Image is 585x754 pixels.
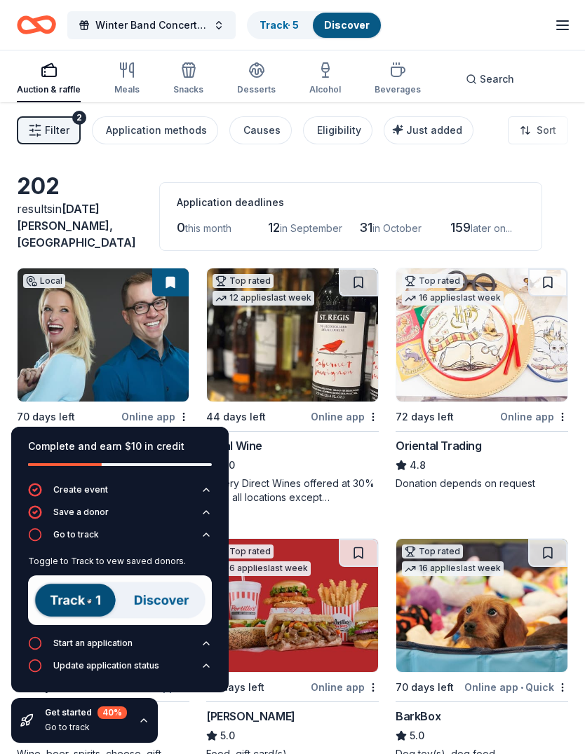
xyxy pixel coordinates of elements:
div: Get started [45,706,127,719]
div: Winery Direct Wines offered at 30% off in all locations except [GEOGRAPHIC_DATA], [GEOGRAPHIC_DAT... [206,477,379,505]
a: Image for Central Minnesota OrthodonticsLocal70 days leftOnline appCentral [US_STATE] Orthodontic... [17,268,189,491]
div: Go to track [53,529,99,540]
button: Snacks [173,56,203,102]
button: Track· 5Discover [247,11,382,39]
div: Top rated [402,274,463,288]
div: 6 applies last week [213,561,311,576]
div: Meals [114,84,140,95]
div: Online app Quick [464,678,568,696]
button: Search [455,65,525,93]
div: 44 days left [206,409,266,425]
button: Eligibility [303,116,372,144]
img: Image for Oriental Trading [396,268,567,402]
div: Donation depends on request [396,477,568,491]
div: Application deadlines [177,194,525,211]
div: Online app [311,408,379,425]
span: 12 [268,220,280,235]
div: Top rated [402,544,463,558]
button: Sort [508,116,568,144]
div: 40 % [97,706,127,719]
button: Meals [114,56,140,102]
button: Create event [28,483,212,505]
button: Desserts [237,56,276,102]
div: 72 days left [396,409,454,425]
span: Filter [45,122,69,139]
div: Top rated [213,274,274,288]
div: Complete and earn $10 in credit [28,438,212,455]
div: Update application status [53,660,159,671]
div: 16 applies last week [402,291,504,306]
div: Desserts [237,84,276,95]
div: Start an application [53,638,133,649]
a: Image for Oriental TradingTop rated16 applieslast week72 days leftOnline appOriental Trading4.8Do... [396,268,568,491]
span: • [520,682,523,693]
button: Auction & raffle [17,56,81,102]
div: Alcohol [309,84,341,95]
div: Toggle to Track to vew saved donors. [28,556,212,567]
span: in September [280,222,342,234]
span: Just added [406,124,462,136]
button: Application methods [92,116,218,144]
div: results [17,200,142,251]
div: 202 [17,172,142,200]
button: Save a donor [28,505,212,528]
button: Filter2 [17,116,81,144]
div: Beverages [375,84,421,95]
span: 4.8 [410,457,426,474]
button: Winter Band Concert and Online Auction [67,11,236,39]
span: 159 [450,220,471,235]
img: Image for Central Minnesota Orthodontics [18,268,189,402]
button: Start an application [28,636,212,659]
div: Save a donor [53,507,109,518]
a: Discover [324,19,370,31]
div: [PERSON_NAME] [206,708,295,725]
div: 2 [72,111,86,125]
img: Image for Total Wine [207,268,378,402]
span: in [17,202,136,249]
div: Application methods [106,122,207,139]
span: Search [480,71,514,88]
div: Eligibility [317,122,361,139]
span: 5.0 [410,727,424,744]
button: Just added [384,116,473,144]
img: Image for BarkBox [396,539,567,672]
div: Top rated [213,544,274,558]
div: BarkBox [396,708,441,725]
a: Track· 5 [260,19,299,31]
button: Alcohol [309,56,341,102]
div: Oriental Trading [396,437,482,454]
button: Beverages [375,56,421,102]
div: 70 days left [17,409,75,425]
span: later on... [471,222,512,234]
button: Update application status [28,659,212,681]
span: this month [185,222,231,234]
span: [DATE][PERSON_NAME], [GEOGRAPHIC_DATA] [17,202,136,249]
div: Local [23,274,65,288]
div: Go to track [45,722,127,733]
div: 12 applies last week [213,291,314,306]
a: Home [17,8,56,41]
span: 0 [177,220,185,235]
div: 70 days left [396,679,454,696]
div: Auction & raffle [17,84,81,95]
div: Go to track [28,550,212,636]
a: Image for Total WineTop rated12 applieslast week44 days leftOnline appTotal Wine5.0Winery Direct ... [206,268,379,505]
span: in October [372,222,422,234]
div: Online app [311,678,379,696]
button: Go to track [28,528,212,550]
div: 16 applies last week [402,561,504,576]
div: Online app [121,408,189,425]
div: Online app [500,408,568,425]
span: Winter Band Concert and Online Auction [95,17,208,34]
div: Create event [53,484,108,495]
button: Causes [229,116,292,144]
span: Sort [537,122,556,139]
div: Causes [243,122,281,139]
img: Image for Portillo's [207,539,378,672]
div: Snacks [173,84,203,95]
img: Track [28,575,212,625]
span: 31 [359,220,372,235]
